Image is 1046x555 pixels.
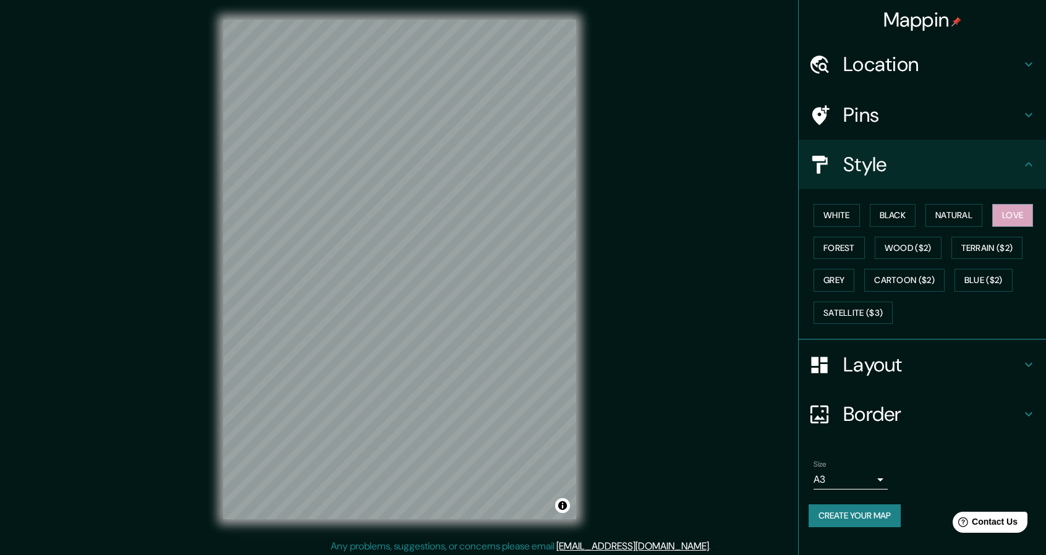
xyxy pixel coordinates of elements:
h4: Layout [843,352,1021,377]
p: Any problems, suggestions, or concerns please email . [331,539,711,554]
canvas: Map [223,20,576,519]
div: Style [799,140,1046,189]
iframe: Help widget launcher [936,507,1032,541]
h4: Style [843,152,1021,177]
button: Love [992,204,1033,227]
label: Size [814,459,827,470]
div: Location [799,40,1046,89]
button: Blue ($2) [955,269,1013,292]
button: Wood ($2) [875,237,942,260]
button: White [814,204,860,227]
button: Forest [814,237,865,260]
button: Cartoon ($2) [864,269,945,292]
button: Natural [925,204,982,227]
div: A3 [814,470,888,489]
img: pin-icon.png [951,17,961,27]
button: Terrain ($2) [951,237,1023,260]
h4: Location [843,52,1021,77]
div: . [713,539,715,554]
button: Black [870,204,916,227]
h4: Border [843,402,1021,426]
button: Grey [814,269,854,292]
button: Create your map [809,504,901,527]
div: Border [799,389,1046,439]
div: . [711,539,713,554]
div: Layout [799,340,1046,389]
button: Toggle attribution [555,498,570,513]
div: Pins [799,90,1046,140]
button: Satellite ($3) [814,302,893,324]
h4: Pins [843,103,1021,127]
a: [EMAIL_ADDRESS][DOMAIN_NAME] [556,540,709,553]
h4: Mappin [883,7,962,32]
